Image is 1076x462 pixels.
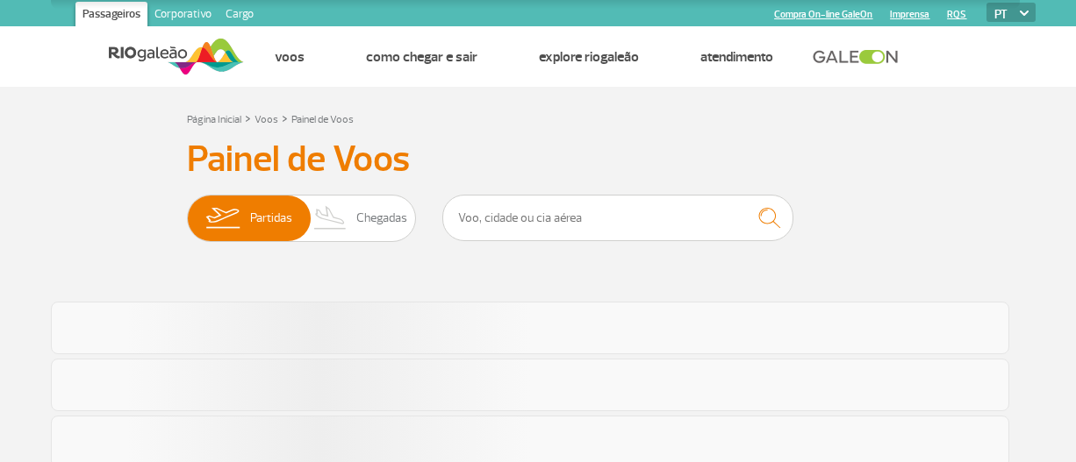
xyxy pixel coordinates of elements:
[187,113,241,126] a: Página Inicial
[219,2,261,30] a: Cargo
[282,108,288,128] a: >
[442,195,793,241] input: Voo, cidade ou cia aérea
[195,195,250,241] img: slider-embarque
[305,195,356,241] img: slider-desembarque
[147,2,219,30] a: Corporativo
[250,195,292,241] span: Partidas
[291,113,354,126] a: Painel de Voos
[275,48,305,66] a: Voos
[245,108,251,128] a: >
[187,138,889,181] h3: Painel de Voos
[356,195,407,241] span: Chegadas
[539,48,639,66] a: Explore RIOgaleão
[700,48,773,66] a: Atendimento
[890,9,929,20] a: Imprensa
[947,9,966,20] a: RQS
[75,2,147,30] a: Passageiros
[255,113,278,126] a: Voos
[774,9,872,20] a: Compra On-line GaleOn
[366,48,477,66] a: Como chegar e sair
